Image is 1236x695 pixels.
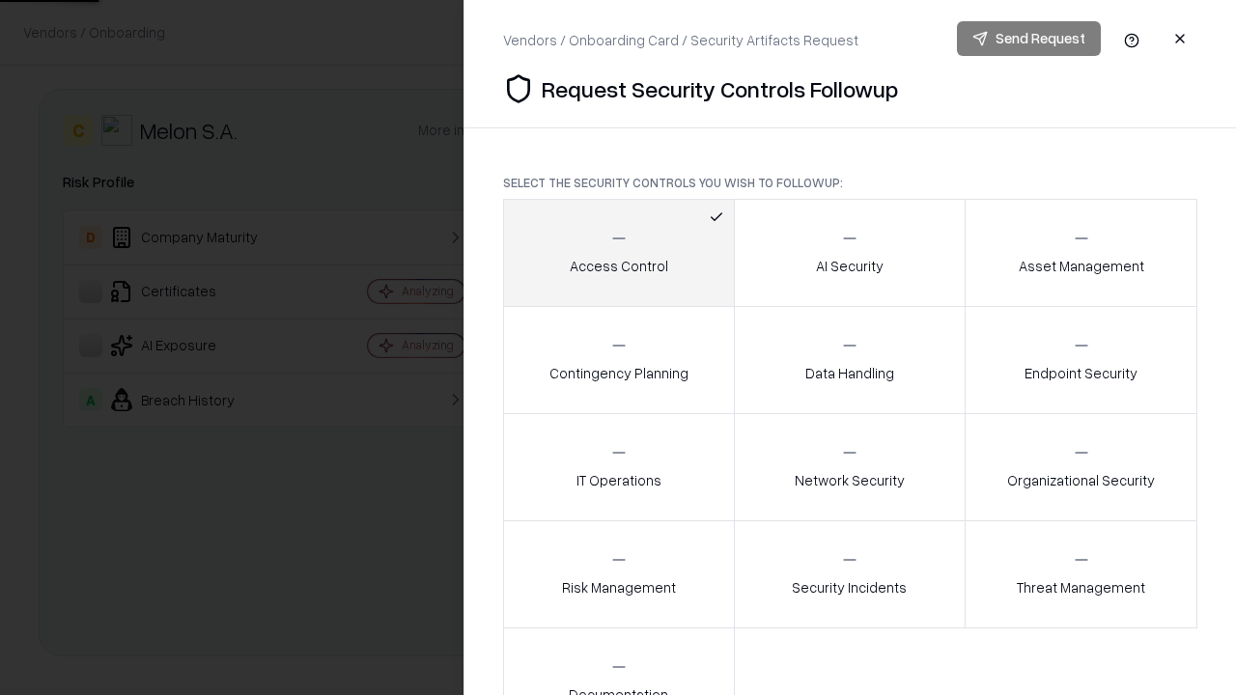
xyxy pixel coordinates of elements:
[816,256,884,276] p: AI Security
[965,199,1197,307] button: Asset Management
[795,470,905,490] p: Network Security
[1019,256,1144,276] p: Asset Management
[734,306,967,414] button: Data Handling
[503,413,735,521] button: IT Operations
[503,520,735,628] button: Risk Management
[792,577,907,598] p: Security Incidents
[965,306,1197,414] button: Endpoint Security
[570,256,668,276] p: Access Control
[503,175,1197,191] p: Select the security controls you wish to followup:
[549,363,688,383] p: Contingency Planning
[562,577,676,598] p: Risk Management
[734,199,967,307] button: AI Security
[576,470,661,490] p: IT Operations
[1017,577,1145,598] p: Threat Management
[734,413,967,521] button: Network Security
[1007,470,1155,490] p: Organizational Security
[503,306,735,414] button: Contingency Planning
[805,363,894,383] p: Data Handling
[503,30,858,50] div: Vendors / Onboarding Card / Security Artifacts Request
[965,520,1197,628] button: Threat Management
[734,520,967,628] button: Security Incidents
[1025,363,1138,383] p: Endpoint Security
[965,413,1197,521] button: Organizational Security
[542,73,898,104] p: Request Security Controls Followup
[503,199,735,307] button: Access Control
